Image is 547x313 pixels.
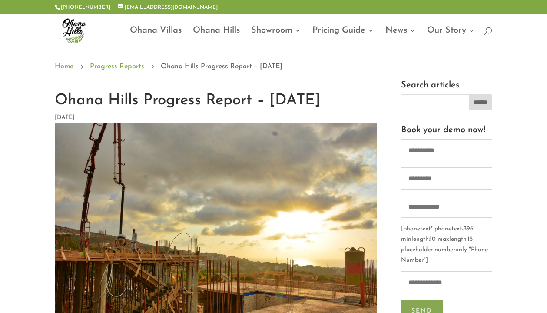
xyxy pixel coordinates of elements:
h3: Search articles [401,81,492,94]
a: Pricing Guide [312,27,374,48]
h1: Ohana Hills Progress Report – [DATE] [55,93,377,113]
a: Showroom [251,27,301,48]
a: News [385,27,416,48]
a: Progress Reports [90,61,144,72]
a: [EMAIL_ADDRESS][DOMAIN_NAME] [118,5,218,10]
span: 5 [149,63,156,70]
p: [phonetext* phonetext-396 minlength:10 maxlength:15 placeholder numberonly "Phone Number"] [401,224,492,271]
a: Ohana Villas [130,27,182,48]
img: ohana-hills [56,13,91,48]
span: 5 [78,63,86,70]
a: [PHONE_NUMBER] [61,5,110,10]
span: [DATE] [55,114,75,121]
a: Home [55,61,73,72]
span: Ohana Hills Progress Report – [DATE] [161,61,282,72]
h3: Book your demo now! [401,126,492,139]
a: Ohana Hills [193,27,240,48]
a: Our Story [427,27,475,48]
